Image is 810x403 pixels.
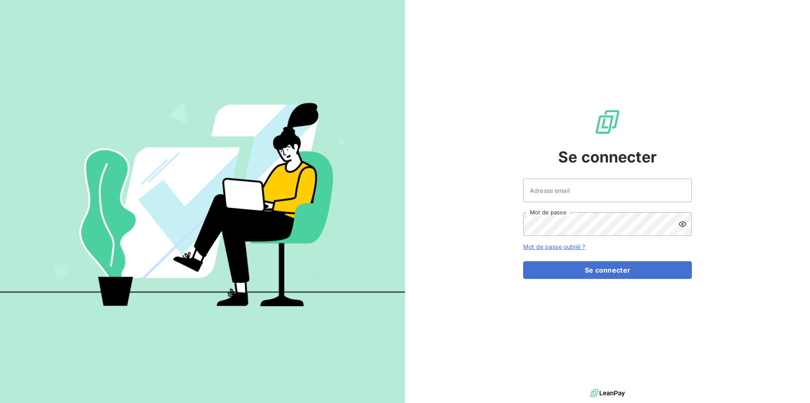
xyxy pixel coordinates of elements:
[523,243,585,250] a: Mot de passe oublié ?
[590,387,625,400] img: logo
[523,261,692,279] button: Se connecter
[558,146,657,168] span: Se connecter
[523,179,692,202] input: placeholder
[594,108,621,135] img: Logo LeanPay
